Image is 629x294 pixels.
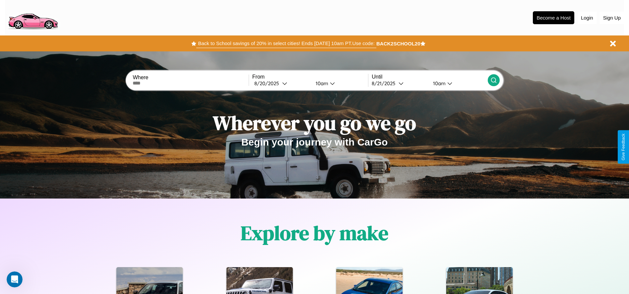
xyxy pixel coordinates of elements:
[5,3,61,31] img: logo
[372,74,487,80] label: Until
[533,11,574,24] button: Become a Host
[312,80,330,87] div: 10am
[133,75,248,81] label: Where
[252,74,368,80] label: From
[621,134,626,160] div: Give Feedback
[372,80,399,87] div: 8 / 21 / 2025
[376,41,420,46] b: BACK2SCHOOL20
[254,80,282,87] div: 8 / 20 / 2025
[428,80,488,87] button: 10am
[310,80,368,87] button: 10am
[252,80,310,87] button: 8/20/2025
[7,271,23,287] iframe: Intercom live chat
[196,39,376,48] button: Back to School savings of 20% in select cities! Ends [DATE] 10am PT.Use code:
[600,12,624,24] button: Sign Up
[241,219,388,247] h1: Explore by make
[430,80,447,87] div: 10am
[578,12,597,24] button: Login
